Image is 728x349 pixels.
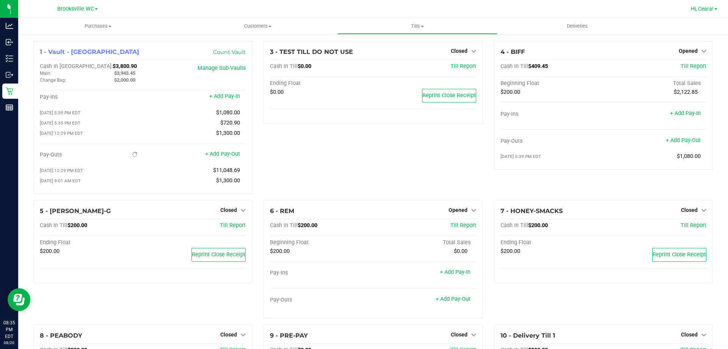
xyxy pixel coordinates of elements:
[40,63,113,69] span: Cash In [GEOGRAPHIC_DATA]:
[270,332,308,339] span: 9 - PRE-PAY
[337,18,497,34] a: Tills
[114,70,135,76] span: $3,943.45
[270,80,373,87] div: Ending Float
[40,94,143,101] div: Pay-Ins
[40,152,143,158] div: Pay-Outs
[666,137,701,144] a: + Add Pay-Out
[40,332,82,339] span: 8 - PEABODY
[500,63,528,69] span: Cash In Till
[670,110,701,117] a: + Add Pay-In
[681,222,706,229] a: Till Report
[40,48,139,55] span: 1 - Vault - [GEOGRAPHIC_DATA]
[40,178,81,183] span: [DATE] 9:01 AM EDT
[653,251,706,258] span: Reprint Close Receipt
[213,167,240,174] span: $11,048.69
[113,63,137,69] span: $3,800.90
[373,239,476,246] div: Total Sales
[40,239,143,246] div: Ending Float
[270,63,298,69] span: Cash In Till
[40,120,80,126] span: [DATE] 5:35 PM EDT
[18,18,178,34] a: Purchases
[220,207,237,213] span: Closed
[6,22,13,30] inline-svg: Analytics
[338,23,497,30] span: Tills
[500,111,604,118] div: Pay-Ins
[40,207,111,215] span: 5 - [PERSON_NAME]-G
[500,207,563,215] span: 7 - HONEY-SMACKS
[40,248,60,254] span: $200.00
[6,55,13,62] inline-svg: Inventory
[192,251,245,258] span: Reprint Close Receipt
[216,130,240,136] span: $1,300.00
[497,18,657,34] a: Deliveries
[40,77,66,83] span: Change Bag:
[450,63,476,69] a: Till Report
[40,168,83,173] span: [DATE] 12:29 PM EDT
[114,77,135,83] span: $2,000.00
[8,288,30,311] iframe: Resource center
[528,222,548,229] span: $200.00
[298,63,311,69] span: $0.00
[422,89,476,103] button: Reprint Close Receipt
[528,63,548,69] span: $409.45
[57,6,94,12] span: Brooksville WC
[6,87,13,95] inline-svg: Retail
[270,239,373,246] div: Beginning Float
[270,89,284,95] span: $0.00
[6,38,13,46] inline-svg: Inbound
[270,48,353,55] span: 3 - TEST TILL DO NOT USE
[40,71,51,76] span: Main:
[6,104,13,111] inline-svg: Reports
[220,332,237,338] span: Closed
[500,154,541,159] span: [DATE] 5:39 PM EDT
[652,248,706,262] button: Reprint Close Receipt
[220,222,246,229] a: Till Report
[18,23,178,30] span: Purchases
[500,138,604,145] div: Pay-Outs
[270,222,298,229] span: Cash In Till
[40,222,67,229] span: Cash In Till
[3,319,15,340] p: 08:35 PM EDT
[213,49,246,55] a: Count Vault
[679,48,698,54] span: Opened
[557,23,598,30] span: Deliveries
[6,71,13,79] inline-svg: Outbound
[603,80,706,87] div: Total Sales
[191,248,246,262] button: Reprint Close Receipt
[500,332,555,339] span: 10 - Delivery Till 1
[298,222,317,229] span: $200.00
[450,222,476,229] a: Till Report
[681,207,698,213] span: Closed
[440,269,471,275] a: + Add Pay-In
[209,93,240,99] a: + Add Pay-In
[681,63,706,69] a: Till Report
[449,207,468,213] span: Opened
[178,23,337,30] span: Customers
[270,270,373,276] div: Pay-Ins
[691,6,714,12] span: Hi, Ceara!
[178,18,337,34] a: Customers
[270,248,290,254] span: $200.00
[3,340,15,346] p: 08/20
[436,296,471,302] a: + Add Pay-Out
[677,153,701,159] span: $1,080.00
[500,239,604,246] div: Ending Float
[500,48,525,55] span: 4 - BIFF
[40,110,80,115] span: [DATE] 5:39 PM EDT
[681,332,698,338] span: Closed
[454,248,468,254] span: $0.00
[216,177,240,184] span: $1,300.00
[205,151,240,157] a: + Add Pay-Out
[500,222,528,229] span: Cash In Till
[451,48,468,54] span: Closed
[674,89,698,95] span: $2,122.85
[500,89,520,95] span: $200.00
[270,207,294,215] span: 6 - REM
[451,332,468,338] span: Closed
[500,80,604,87] div: Beginning Float
[500,248,520,254] span: $200.00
